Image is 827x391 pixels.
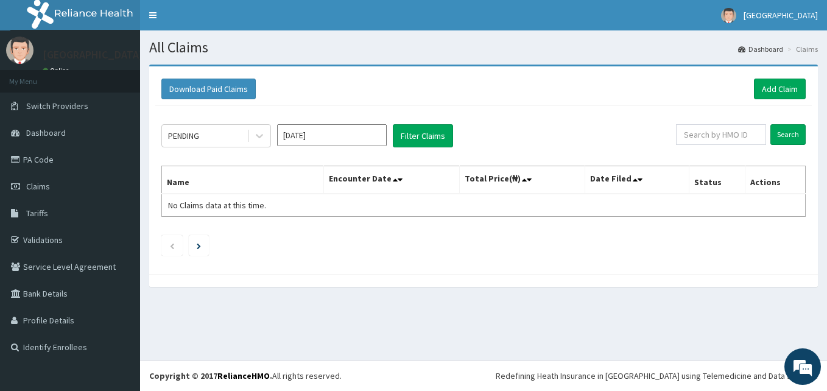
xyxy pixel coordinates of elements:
input: Search by HMO ID [676,124,766,145]
th: Status [689,166,745,194]
li: Claims [784,44,818,54]
p: [GEOGRAPHIC_DATA] [43,49,143,60]
span: [GEOGRAPHIC_DATA] [744,10,818,21]
img: User Image [6,37,33,64]
th: Name [162,166,324,194]
footer: All rights reserved. [140,360,827,391]
a: Previous page [169,240,175,251]
th: Encounter Date [324,166,460,194]
th: Total Price(₦) [459,166,585,194]
h1: All Claims [149,40,818,55]
a: Dashboard [738,44,783,54]
button: Download Paid Claims [161,79,256,99]
div: Redefining Heath Insurance in [GEOGRAPHIC_DATA] using Telemedicine and Data Science! [496,370,818,382]
span: Switch Providers [26,100,88,111]
span: Dashboard [26,127,66,138]
th: Date Filed [585,166,689,194]
a: Online [43,66,72,75]
strong: Copyright © 2017 . [149,370,272,381]
input: Select Month and Year [277,124,387,146]
th: Actions [745,166,805,194]
img: User Image [721,8,736,23]
button: Filter Claims [393,124,453,147]
span: No Claims data at this time. [168,200,266,211]
span: Tariffs [26,208,48,219]
a: RelianceHMO [217,370,270,381]
div: PENDING [168,130,199,142]
a: Next page [197,240,201,251]
span: Claims [26,181,50,192]
input: Search [770,124,806,145]
a: Add Claim [754,79,806,99]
